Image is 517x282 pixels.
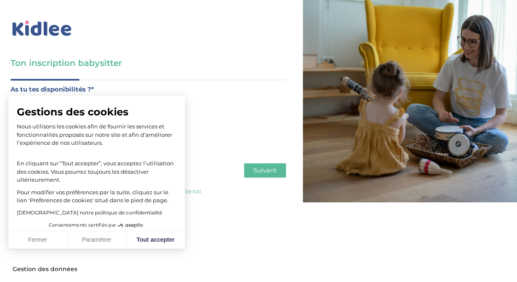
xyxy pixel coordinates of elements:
label: As tu tes disponibilités ?* [10,84,286,95]
button: Fermer le widget sans consentement [8,261,82,278]
span: Suivant [253,166,277,174]
span: Consentements certifiés par [49,223,116,227]
button: Tout accepter [126,231,185,249]
span: Gestion des données [13,266,77,273]
a: [DEMOGRAPHIC_DATA] notre politique de confidentialité [17,209,162,216]
svg: Axeptio [118,213,143,238]
button: Fermer [8,231,67,249]
p: Pour modifier vos préférences par la suite, cliquez sur le lien 'Préférences de cookies' situé da... [17,188,176,205]
h3: Ton inscription babysitter [10,57,286,69]
p: En cliquant sur ”Tout accepter”, vous acceptez l’utilisation des cookies. Vous pourrez toujours l... [17,151,176,184]
p: Nous utilisons les cookies afin de fournir les services et fonctionnalités proposés sur notre sit... [17,123,176,147]
span: Gestions des cookies [17,106,176,118]
button: Paramétrer [67,231,126,249]
img: logo_kidlee_bleu [10,19,73,38]
button: Consentements certifiés par [45,220,149,231]
button: Suivant [244,163,286,178]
